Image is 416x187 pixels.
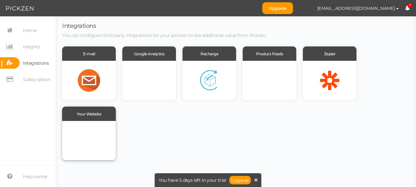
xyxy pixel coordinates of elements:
[77,111,101,116] span: Your Website
[62,46,116,61] div: E-mail
[262,2,293,14] a: Upgrade
[159,178,226,182] span: You have 5 days left in your trial
[311,3,405,14] button: [EMAIL_ADDRESS][DOMAIN_NAME]
[303,46,356,61] div: Zapier
[6,5,34,12] img: Pickzen logo
[62,32,267,38] span: You can configure third-party integrations for your pickzen to see additional value from Pickzen.
[122,46,176,61] div: Google Analytics
[23,171,48,182] span: Help center
[23,58,49,68] span: Integrations
[182,46,236,61] div: Recharge
[408,3,412,8] span: 7
[62,22,96,29] span: Integrations
[23,74,50,85] span: Subscription
[317,6,395,11] span: [EMAIL_ADDRESS][DOMAIN_NAME]
[256,51,283,56] span: Product Feeds
[23,25,36,36] span: Home
[23,42,40,52] span: Insights
[300,3,311,14] img: 0bff5f71468947ebf5382baaed9b492f
[229,176,251,184] a: Upgrade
